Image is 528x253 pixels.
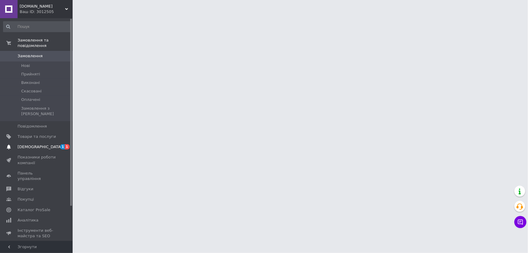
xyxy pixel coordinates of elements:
[18,218,38,223] span: Аналітика
[18,53,43,59] span: Замовлення
[20,4,65,9] span: Tourist-lviv.com.ua
[60,144,65,149] span: 1
[21,106,71,117] span: Замовлення з [PERSON_NAME]
[21,88,42,94] span: Скасовані
[21,72,40,77] span: Прийняті
[514,216,526,228] button: Чат з покупцем
[18,228,56,239] span: Інструменти веб-майстра та SEO
[18,197,34,202] span: Покупці
[20,9,73,15] div: Ваш ID: 3012505
[21,97,40,102] span: Оплачені
[65,144,70,149] span: 1
[18,124,47,129] span: Повідомлення
[21,63,30,68] span: Нові
[18,38,73,48] span: Замовлення та повідомлення
[3,21,71,32] input: Пошук
[18,207,50,213] span: Каталог ProSale
[18,144,62,150] span: [DEMOGRAPHIC_DATA]
[18,155,56,165] span: Показники роботи компанії
[18,171,56,181] span: Панель управління
[18,186,33,192] span: Відгуки
[21,80,40,85] span: Виконані
[18,134,56,139] span: Товари та послуги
